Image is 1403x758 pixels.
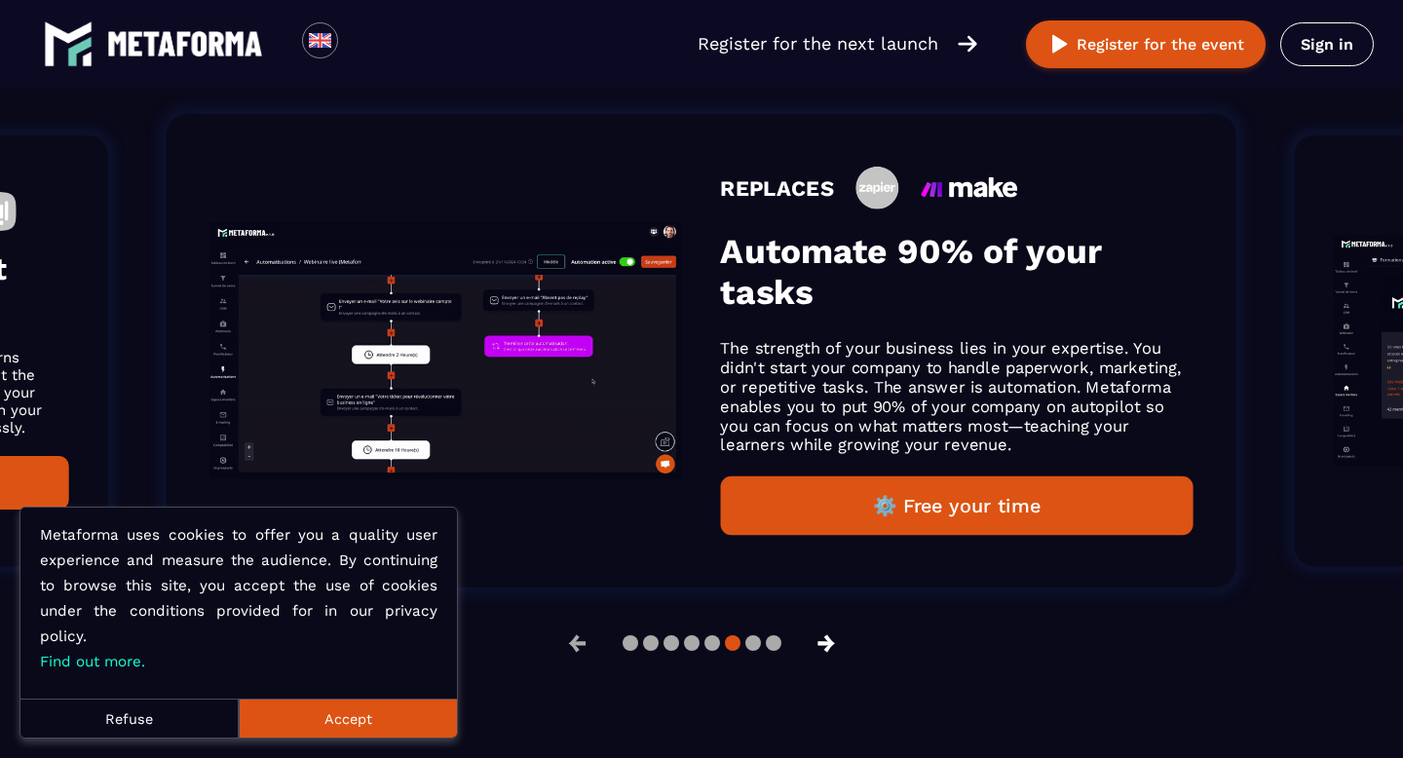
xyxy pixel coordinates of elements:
img: logo [44,19,93,68]
img: gif [209,222,682,478]
button: Accept [239,699,457,738]
p: Metaforma uses cookies to offer you a quality user experience and measure the audience. By contin... [40,522,437,674]
div: Search for option [338,22,386,65]
button: Register for the event [1026,20,1266,68]
input: Search for option [355,32,369,56]
a: Sign in [1280,22,1374,66]
img: en [308,28,332,53]
button: ← [552,620,603,666]
p: The strength of your business lies in your expertise. You didn't start your company to handle pap... [721,339,1194,455]
img: icon [921,177,1017,198]
a: Find out more. [40,653,145,670]
h3: Automate 90% of your tasks [721,231,1194,313]
img: logo [107,31,263,57]
button: Refuse [20,699,239,738]
img: arrow-right [958,33,977,55]
p: Register for the next launch [698,30,938,57]
img: play [1047,32,1072,57]
button: → [801,620,852,666]
button: ⚙️ Free your time [721,476,1194,536]
img: icon [855,167,899,209]
h4: REPLACES [721,175,835,201]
